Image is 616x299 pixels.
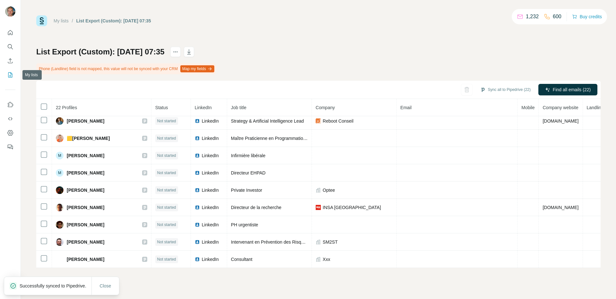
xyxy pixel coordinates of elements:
img: Avatar [56,204,64,211]
img: Avatar [56,117,64,125]
span: LinkedIn [202,256,219,263]
span: SM2ST [323,239,338,245]
button: Find all emails (22) [538,84,597,95]
span: Not started [157,205,176,210]
img: Avatar [56,134,64,142]
span: Strategy & Artificial Intelligence Lead [231,118,304,124]
span: Job title [231,105,246,110]
span: [PERSON_NAME] [67,118,104,124]
div: List Export (Custom): [DATE] 07:35 [76,18,151,24]
img: Avatar [56,221,64,229]
span: Infirmière libérale [231,153,265,158]
span: LinkedIn [202,239,219,245]
span: Landline [587,105,604,110]
button: Search [5,41,15,53]
span: Reboot Conseil [323,118,354,124]
button: Sync all to Pipedrive (22) [476,85,535,94]
span: Company [316,105,335,110]
a: My lists [54,18,69,23]
img: LinkedIn logo [195,136,200,141]
span: LinkedIn [195,105,212,110]
button: Map my fields [180,65,214,72]
span: 22 Profiles [56,105,77,110]
span: LinkedIn [202,170,219,176]
span: Find all emails (22) [553,86,591,93]
span: LinkedIn [202,187,219,193]
button: My lists [5,69,15,81]
img: LinkedIn logo [195,222,200,227]
span: 🟨[PERSON_NAME] [67,135,110,141]
img: Avatar [56,255,64,263]
span: [PERSON_NAME] [67,152,104,159]
img: LinkedIn logo [195,239,200,245]
span: Not started [157,222,176,228]
span: LinkedIn [202,222,219,228]
span: Not started [157,153,176,158]
img: LinkedIn logo [195,170,200,175]
span: Not started [157,170,176,176]
li: / [72,18,73,24]
img: Avatar [56,238,64,246]
span: Not started [157,118,176,124]
span: Maître Praticienne en Programmation Neuro-Linguistique [231,136,345,141]
span: Directeur de la recherche [231,205,281,210]
span: Xxx [323,256,330,263]
button: Use Surfe API [5,113,15,125]
span: PH urgentiste [231,222,258,227]
img: LinkedIn logo [195,153,200,158]
span: [PERSON_NAME] [67,239,104,245]
button: Quick start [5,27,15,38]
img: LinkedIn logo [195,257,200,262]
button: Enrich CSV [5,55,15,67]
span: LinkedIn [202,118,219,124]
button: Close [95,280,116,292]
span: Not started [157,256,176,262]
img: LinkedIn logo [195,118,200,124]
p: 600 [553,13,561,20]
span: Not started [157,135,176,141]
span: [PERSON_NAME] [67,187,104,193]
button: Dashboard [5,127,15,139]
p: Successfully synced to Pipedrive. [20,283,91,289]
span: Company website [543,105,578,110]
div: M [56,169,64,177]
button: Feedback [5,141,15,153]
button: actions [170,47,181,57]
span: Consultant [231,257,252,262]
button: Use Surfe on LinkedIn [5,99,15,110]
span: [DOMAIN_NAME] [543,118,578,124]
p: 1,232 [526,13,539,20]
span: INSA [GEOGRAPHIC_DATA] [323,204,381,211]
img: LinkedIn logo [195,205,200,210]
span: Not started [157,187,176,193]
span: [DOMAIN_NAME] [543,205,578,210]
span: LinkedIn [202,135,219,141]
img: Surfe Logo [36,15,47,26]
div: M [56,152,64,159]
span: Private Investor [231,188,262,193]
h1: List Export (Custom): [DATE] 07:35 [36,47,165,57]
span: LinkedIn [202,152,219,159]
span: Intervenant en Prévention des Risques Professionnels - Organisme de Formation [231,239,393,245]
img: LinkedIn logo [195,188,200,193]
span: Not started [157,239,176,245]
span: [PERSON_NAME] [67,222,104,228]
span: [PERSON_NAME] [67,256,104,263]
img: Avatar [5,6,15,17]
span: [PERSON_NAME] [67,170,104,176]
span: Mobile [521,105,535,110]
img: company-logo [316,118,321,124]
div: Phone (Landline) field is not mapped, this value will not be synced with your CRM [36,63,216,74]
span: Directeur EHPAD [231,170,266,175]
span: Close [100,283,111,289]
span: Optee [323,187,335,193]
button: Buy credits [572,12,602,21]
img: company-logo [316,205,321,210]
span: LinkedIn [202,204,219,211]
span: [PERSON_NAME] [67,204,104,211]
span: Status [155,105,168,110]
img: Avatar [56,186,64,194]
span: Email [400,105,412,110]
